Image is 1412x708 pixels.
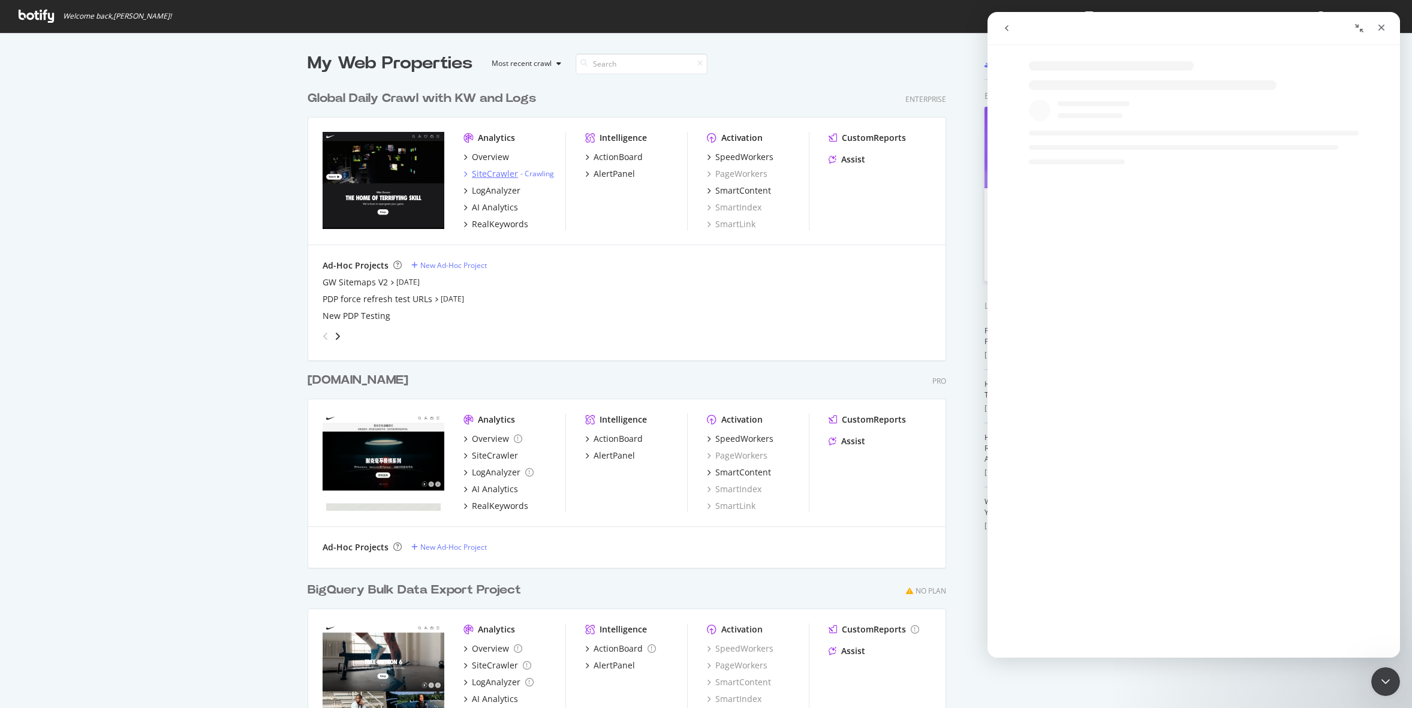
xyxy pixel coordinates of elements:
a: Botify Chrome Plugin [985,58,1081,70]
img: Why You Need an AI Bot Governance Plan (and How to Build One) [985,107,1104,188]
a: SiteCrawler- Crawling [463,168,554,180]
a: CustomReports [829,132,906,144]
span: Welcome back, [PERSON_NAME] ! [63,11,171,21]
div: Botify Academy [1085,10,1148,22]
input: Search [576,53,707,74]
a: Assist [829,645,865,657]
div: AI Analytics [472,483,518,495]
a: Assist [829,153,865,165]
iframe: Intercom live chat [1371,667,1400,696]
a: AlertPanel [585,659,635,671]
div: No Plan [916,586,946,596]
a: Overview [463,151,509,163]
a: AlertPanel [585,168,635,180]
div: Analytics [478,623,515,635]
a: SiteCrawler [463,659,531,671]
a: SpeedWorkers [707,151,773,163]
a: SmartLink [707,500,755,512]
div: Activation [721,132,763,144]
a: [DATE] [441,294,464,304]
a: SmartLink [707,218,755,230]
div: SmartContent [715,466,771,478]
div: AlertPanel [594,450,635,462]
a: New PDP Testing [323,310,390,322]
a: SmartIndex [707,483,761,495]
div: SmartIndex [707,693,761,705]
a: SmartContent [707,676,771,688]
a: SpeedWorkers [707,643,773,655]
div: [DATE] [985,403,1105,414]
a: SiteCrawler [463,450,518,462]
div: Overview [472,151,509,163]
a: LogAnalyzer [463,466,534,478]
img: nike.com [323,132,444,229]
div: ActionBoard [594,433,643,445]
div: [DATE] [985,350,1105,360]
a: ActionBoard [585,151,643,163]
a: Overview [463,433,522,445]
div: [DOMAIN_NAME] [308,372,408,389]
div: Overview [472,643,509,655]
a: Prepare for [DATE][DATE] 2025 by Prioritizing AI Search Visibility [985,326,1100,347]
a: Global Daily Crawl with KW and Logs [308,90,541,107]
a: AI Analytics [463,693,518,705]
div: Analytics [478,414,515,426]
div: New Ad-Hoc Project [420,260,487,270]
a: PDP force refresh test URLs [323,293,432,305]
div: Assist [841,153,865,165]
div: SpeedWorkers [715,151,773,163]
a: PageWorkers [707,659,767,671]
div: AlertPanel [594,659,635,671]
div: BigQuery Bulk Data Export Project [308,582,521,599]
a: PageWorkers [707,168,767,180]
div: Intelligence [600,623,647,635]
a: AI Analytics [463,483,518,495]
a: What Happens When ChatGPT Is Your Holiday Shopper? [985,496,1093,517]
a: SmartIndex [707,201,761,213]
div: RealKeywords [472,218,528,230]
div: ActionBoard [594,643,643,655]
button: [PERSON_NAME] [1306,7,1406,26]
div: [DATE] [985,520,1105,531]
a: SpeedWorkers [707,433,773,445]
a: LogAnalyzer [463,185,520,197]
a: PageWorkers [707,450,767,462]
div: Intelligence [600,132,647,144]
a: BigQuery Bulk Data Export Project [308,582,526,599]
div: Assist [841,645,865,657]
a: AI Analytics [463,201,518,213]
a: New Ad-Hoc Project [411,260,487,270]
a: Assist [829,435,865,447]
div: Global Daily Crawl with KW and Logs [308,90,536,107]
div: Overview [472,433,509,445]
a: ActionBoard [585,433,643,445]
div: Activation [721,623,763,635]
div: SiteCrawler [472,450,518,462]
div: angle-right [333,330,342,342]
div: CustomReports [842,414,906,426]
div: Ad-Hoc Projects [323,541,389,553]
div: SiteCrawler [472,168,518,180]
div: LogAnalyzer [472,466,520,478]
a: RealKeywords [463,218,528,230]
div: LogAnalyzer [472,185,520,197]
div: Pro [932,376,946,386]
div: AlertPanel [594,168,635,180]
div: AI Analytics [472,201,518,213]
div: Botify news [985,89,1105,103]
div: LogAnalyzer [472,676,520,688]
div: My Web Properties [308,52,472,76]
div: AI Analytics [472,693,518,705]
div: Enterprise [905,94,946,104]
div: Analytics [478,132,515,144]
div: ActionBoard [594,151,643,163]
